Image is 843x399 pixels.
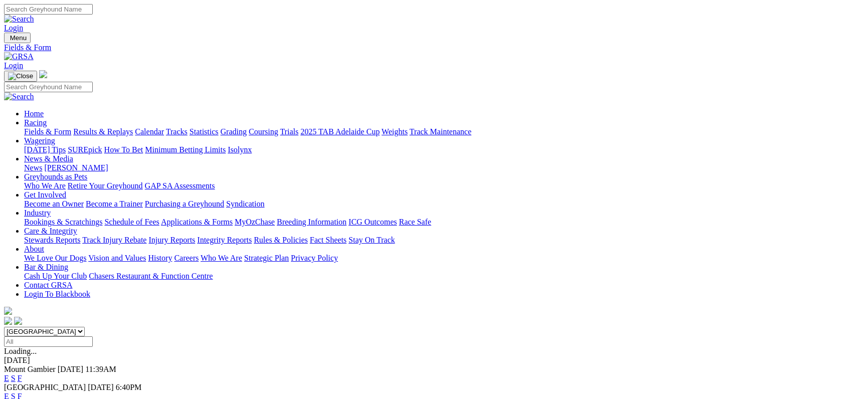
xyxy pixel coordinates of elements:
[24,227,77,235] a: Care & Integrity
[44,163,108,172] a: [PERSON_NAME]
[145,199,224,208] a: Purchasing a Greyhound
[4,15,34,24] img: Search
[18,374,22,382] a: F
[24,245,44,253] a: About
[104,218,159,226] a: Schedule of Fees
[349,218,397,226] a: ICG Outcomes
[73,127,133,136] a: Results & Replays
[10,34,27,42] span: Menu
[85,365,116,373] span: 11:39AM
[4,24,23,32] a: Login
[249,127,278,136] a: Coursing
[24,209,51,217] a: Industry
[4,61,23,70] a: Login
[148,254,172,262] a: History
[382,127,408,136] a: Weights
[24,127,839,136] div: Racing
[24,290,90,298] a: Login To Blackbook
[4,317,12,325] img: facebook.svg
[116,383,142,391] span: 6:40PM
[4,307,12,315] img: logo-grsa-white.png
[24,109,44,118] a: Home
[24,145,839,154] div: Wagering
[291,254,338,262] a: Privacy Policy
[145,145,226,154] a: Minimum Betting Limits
[68,145,102,154] a: SUREpick
[201,254,242,262] a: Who We Are
[24,254,86,262] a: We Love Our Dogs
[4,82,93,92] input: Search
[24,172,87,181] a: Greyhounds as Pets
[4,52,34,61] img: GRSA
[310,236,347,244] a: Fact Sheets
[24,118,47,127] a: Racing
[197,236,252,244] a: Integrity Reports
[4,71,37,82] button: Toggle navigation
[24,272,839,281] div: Bar & Dining
[88,383,114,391] span: [DATE]
[4,383,86,391] span: [GEOGRAPHIC_DATA]
[24,281,72,289] a: Contact GRSA
[300,127,380,136] a: 2025 TAB Adelaide Cup
[24,154,73,163] a: News & Media
[4,374,9,382] a: E
[24,263,68,271] a: Bar & Dining
[349,236,395,244] a: Stay On Track
[244,254,289,262] a: Strategic Plan
[254,236,308,244] a: Rules & Policies
[161,218,233,226] a: Applications & Forms
[4,4,93,15] input: Search
[24,190,66,199] a: Get Involved
[24,254,839,263] div: About
[89,272,213,280] a: Chasers Restaurant & Function Centre
[58,365,84,373] span: [DATE]
[235,218,275,226] a: MyOzChase
[24,272,87,280] a: Cash Up Your Club
[24,236,80,244] a: Stewards Reports
[24,181,839,190] div: Greyhounds as Pets
[280,127,298,136] a: Trials
[39,70,47,78] img: logo-grsa-white.png
[24,127,71,136] a: Fields & Form
[228,145,252,154] a: Isolynx
[24,218,839,227] div: Industry
[24,163,839,172] div: News & Media
[86,199,143,208] a: Become a Trainer
[410,127,471,136] a: Track Maintenance
[88,254,146,262] a: Vision and Values
[24,199,839,209] div: Get Involved
[24,199,84,208] a: Become an Owner
[104,145,143,154] a: How To Bet
[277,218,347,226] a: Breeding Information
[148,236,195,244] a: Injury Reports
[4,365,56,373] span: Mount Gambier
[24,145,66,154] a: [DATE] Tips
[4,92,34,101] img: Search
[135,127,164,136] a: Calendar
[4,336,93,347] input: Select date
[174,254,199,262] a: Careers
[4,347,37,355] span: Loading...
[68,181,143,190] a: Retire Your Greyhound
[14,317,22,325] img: twitter.svg
[166,127,188,136] a: Tracks
[4,356,839,365] div: [DATE]
[82,236,146,244] a: Track Injury Rebate
[221,127,247,136] a: Grading
[4,33,31,43] button: Toggle navigation
[24,218,102,226] a: Bookings & Scratchings
[399,218,431,226] a: Race Safe
[4,43,839,52] a: Fields & Form
[226,199,264,208] a: Syndication
[190,127,219,136] a: Statistics
[24,163,42,172] a: News
[8,72,33,80] img: Close
[24,236,839,245] div: Care & Integrity
[145,181,215,190] a: GAP SA Assessments
[24,136,55,145] a: Wagering
[11,374,16,382] a: S
[24,181,66,190] a: Who We Are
